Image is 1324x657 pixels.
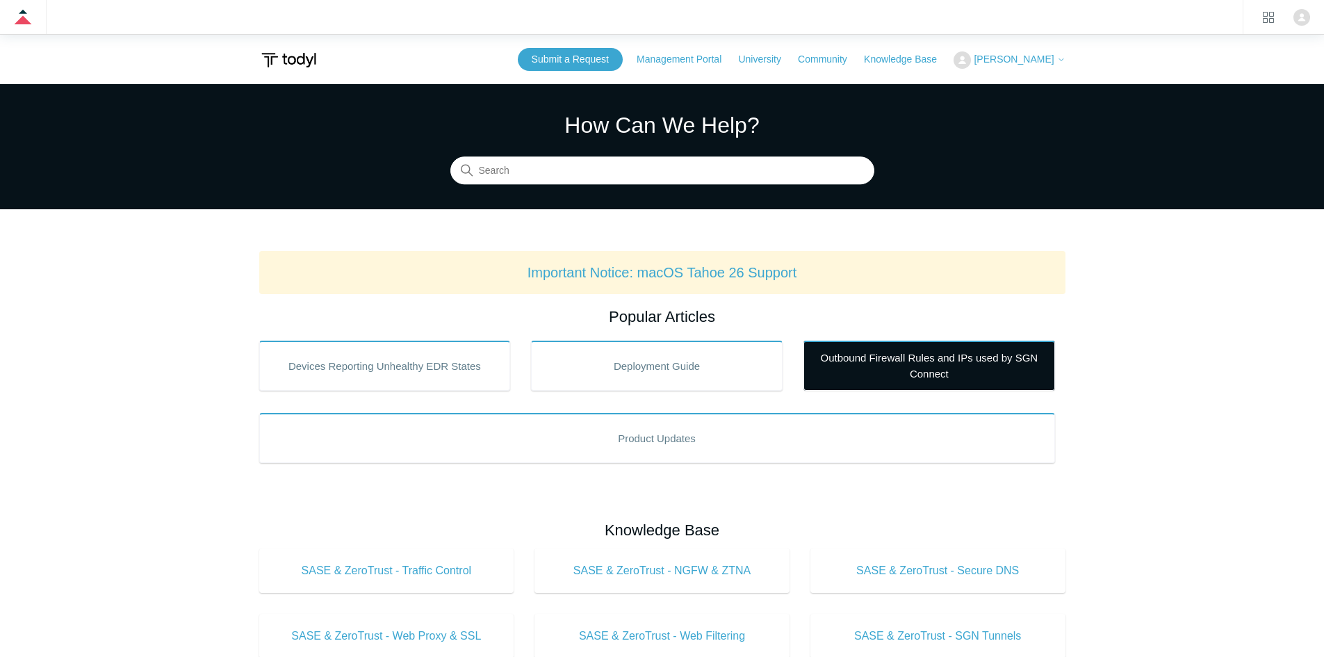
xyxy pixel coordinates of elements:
[798,52,861,67] a: Community
[637,52,735,67] a: Management Portal
[531,341,783,391] a: Deployment Guide
[528,265,797,280] a: Important Notice: macOS Tahoe 26 Support
[1293,9,1310,26] zd-hc-trigger: Click your profile icon to open the profile menu
[259,413,1055,463] a: Product Updates
[450,157,874,185] input: Search
[450,108,874,142] h1: How Can We Help?
[803,341,1055,391] a: Outbound Firewall Rules and IPs used by SGN Connect
[954,51,1065,69] button: [PERSON_NAME]
[738,52,794,67] a: University
[280,628,493,644] span: SASE & ZeroTrust - Web Proxy & SSL
[534,549,790,593] a: SASE & ZeroTrust - NGFW & ZTNA
[831,562,1045,579] span: SASE & ZeroTrust - Secure DNS
[259,47,318,73] img: Todyl Support Center Help Center home page
[555,628,769,644] span: SASE & ZeroTrust - Web Filtering
[259,341,511,391] a: Devices Reporting Unhealthy EDR States
[831,628,1045,644] span: SASE & ZeroTrust - SGN Tunnels
[259,305,1065,328] h2: Popular Articles
[864,52,951,67] a: Knowledge Base
[1293,9,1310,26] img: user avatar
[259,549,514,593] a: SASE & ZeroTrust - Traffic Control
[974,54,1054,65] span: [PERSON_NAME]
[259,519,1065,542] h2: Knowledge Base
[555,562,769,579] span: SASE & ZeroTrust - NGFW & ZTNA
[518,48,623,71] a: Submit a Request
[280,562,493,579] span: SASE & ZeroTrust - Traffic Control
[810,549,1065,593] a: SASE & ZeroTrust - Secure DNS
